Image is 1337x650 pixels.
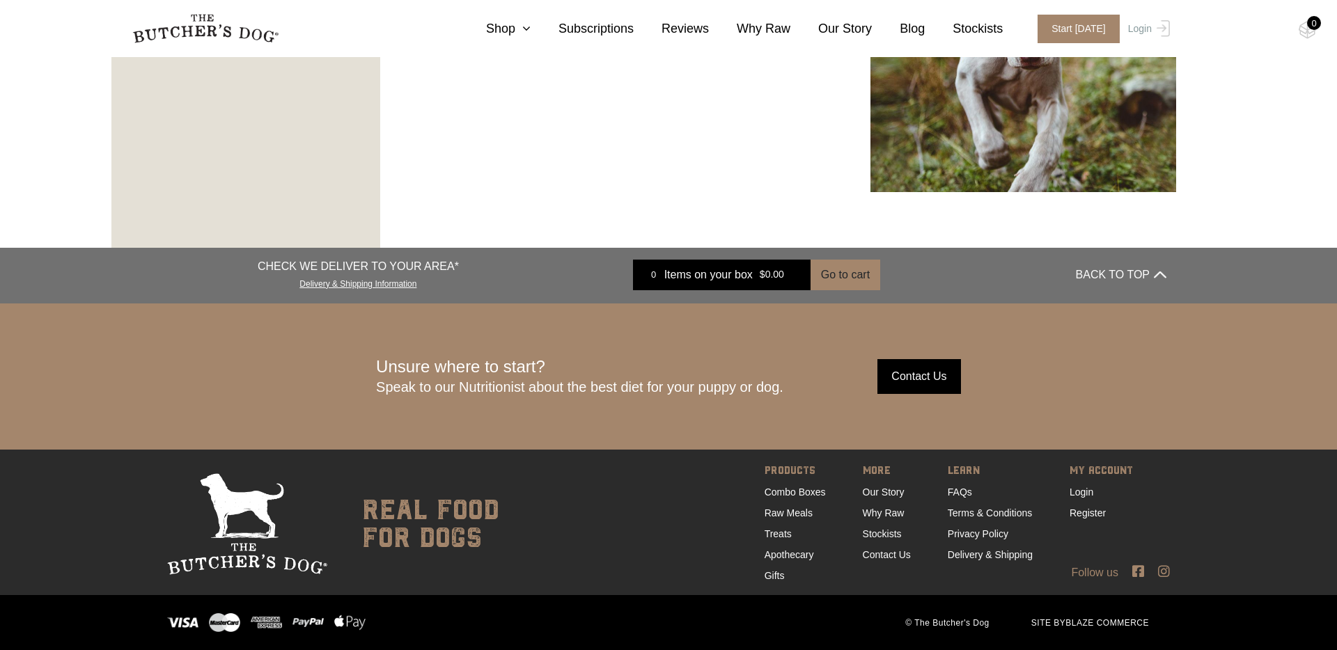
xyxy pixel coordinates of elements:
span: Start [DATE] [1038,15,1120,43]
a: Stockists [863,528,902,539]
span: PRODUCTS [765,462,826,482]
a: Our Story [790,19,872,38]
button: Go to cart [811,260,880,290]
p: CHECK WE DELIVER TO YOUR AREA* [258,258,459,275]
button: BACK TO TOP [1076,258,1166,292]
a: Raw Meals [765,507,813,518]
a: Delivery & Shipping [948,549,1033,560]
a: Gifts [765,570,785,581]
a: Delivery & Shipping Information [299,276,416,289]
a: Shop [458,19,531,38]
a: Why Raw [709,19,790,38]
a: 0 Items on your box $0.00 [633,260,811,290]
a: Treats [765,528,792,539]
a: Contact Us [863,549,911,560]
div: real food for dogs [348,473,499,575]
span: © The Butcher's Dog [884,617,1010,629]
a: BLAZE COMMERCE [1065,618,1149,628]
a: Our Story [863,486,905,498]
a: Login [1125,15,1170,43]
a: Apothecary [765,549,814,560]
div: 0 [643,268,664,282]
a: FAQs [948,486,972,498]
span: SITE BY [1010,617,1170,629]
a: Stockists [925,19,1003,38]
div: 0 [1307,16,1321,30]
img: TBD_Cart-Empty.png [1299,21,1316,39]
a: Register [1070,507,1106,518]
a: Reviews [634,19,709,38]
span: MORE [863,462,911,482]
a: Subscriptions [531,19,634,38]
a: Blog [872,19,925,38]
span: LEARN [948,462,1033,482]
bdi: 0.00 [760,269,784,280]
div: Unsure where to start? [376,357,783,396]
a: Privacy Policy [948,528,1008,539]
a: Combo Boxes [765,486,826,498]
input: Contact Us [877,359,961,394]
span: MY ACCOUNT [1070,462,1133,482]
span: Speak to our Nutritionist about the best diet for your puppy or dog. [376,379,783,395]
div: Follow us [111,564,1226,581]
a: Terms & Conditions [948,507,1032,518]
a: Start [DATE] [1024,15,1125,43]
span: Items on your box [664,267,753,283]
a: Login [1070,486,1093,498]
span: $ [760,269,765,280]
a: Why Raw [863,507,905,518]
